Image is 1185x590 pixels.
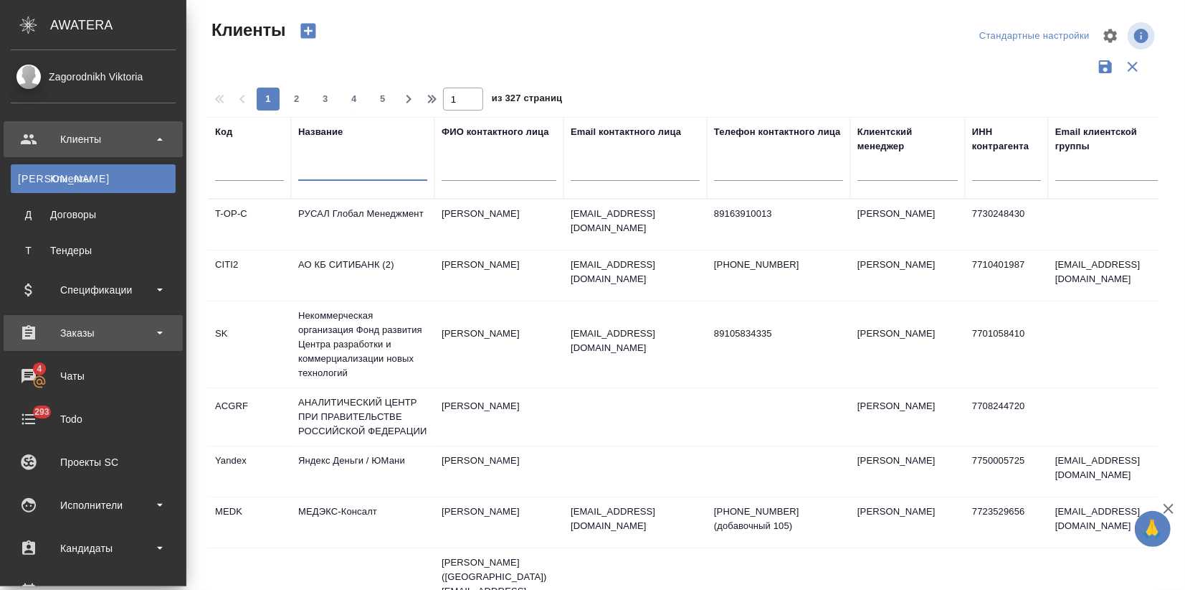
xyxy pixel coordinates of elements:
span: Клиенты [208,19,285,42]
span: 3 [314,92,337,106]
span: 293 [26,405,58,419]
td: 7750005725 [965,446,1048,497]
td: 7708244720 [965,392,1048,442]
td: Яндекс Деньги / ЮМани [291,446,434,497]
a: 4Чаты [4,358,183,394]
span: 4 [343,92,366,106]
td: МЕДЭКС-Консалт [291,497,434,548]
div: ИНН контрагента [972,125,1041,154]
div: Название [298,125,343,139]
p: [EMAIL_ADDRESS][DOMAIN_NAME] [571,207,700,235]
td: Yandex [208,446,291,497]
div: Клиенты [18,172,168,186]
a: ТТендеры [11,236,176,265]
button: 3 [314,88,337,111]
td: АО КБ СИТИБАНК (2) [291,250,434,301]
p: 89163910013 [714,207,843,221]
p: 89105834335 [714,327,843,341]
button: 4 [343,88,366,111]
td: 7710401987 [965,250,1048,301]
div: Тендеры [18,243,168,258]
span: Настроить таблицу [1093,19,1128,53]
a: Проекты SC [4,444,183,480]
div: Email клиентской группы [1055,125,1170,154]
div: Код [215,125,232,139]
a: 293Todo [4,401,183,437]
button: 5 [371,88,394,111]
a: [PERSON_NAME]Клиенты [11,164,176,193]
span: 5 [371,92,394,106]
td: [PERSON_NAME] [434,446,563,497]
td: 7723529656 [965,497,1048,548]
td: [PERSON_NAME] [850,392,965,442]
td: [PERSON_NAME] [434,250,563,301]
td: 7730248430 [965,200,1048,250]
button: 2 [285,88,308,111]
td: [PERSON_NAME] [850,497,965,548]
td: [PERSON_NAME] [434,200,563,250]
div: Todo [11,408,176,430]
div: Zagorodnikh Viktoria [11,69,176,85]
td: [PERSON_NAME] [850,319,965,370]
div: Email контактного лица [571,125,681,139]
td: CITI2 [208,250,291,301]
td: [PERSON_NAME] [850,200,965,250]
td: [EMAIL_ADDRESS][DOMAIN_NAME] [1048,446,1177,497]
div: Клиентский менеджер [857,125,958,154]
td: РУСАЛ Глобал Менеджмент [291,200,434,250]
div: split button [976,25,1093,47]
td: MEDK [208,497,291,548]
button: Создать [291,19,325,43]
div: Заказы [11,322,176,344]
div: AWATERA [50,11,186,39]
div: Клиенты [11,128,176,150]
div: Спецификации [11,279,176,301]
td: [PERSON_NAME] [434,497,563,548]
span: 🙏 [1141,514,1165,544]
div: Исполнители [11,495,176,516]
td: [PERSON_NAME] [850,446,965,497]
div: Проекты SC [11,451,176,473]
td: T-OP-C [208,200,291,250]
p: [EMAIL_ADDRESS][DOMAIN_NAME] [571,505,700,533]
td: SK [208,319,291,370]
div: Телефон контактного лица [714,125,841,139]
td: [PERSON_NAME] [434,392,563,442]
button: 🙏 [1135,511,1171,547]
td: [EMAIL_ADDRESS][DOMAIN_NAME] [1048,497,1177,548]
span: Посмотреть информацию [1128,22,1158,50]
td: АНАЛИТИЧЕСКИЙ ЦЕНТР ПРИ ПРАВИТЕЛЬСТВЕ РОССИЙСКОЙ ФЕДЕРАЦИИ [291,388,434,446]
span: 2 [285,92,308,106]
span: из 327 страниц [492,90,562,111]
td: 7701058410 [965,319,1048,370]
div: Договоры [18,207,168,222]
p: [PHONE_NUMBER] [714,258,843,272]
div: ФИО контактного лица [442,125,549,139]
button: Сбросить фильтры [1119,53,1146,80]
p: [PHONE_NUMBER] (добавочный 105) [714,505,843,533]
td: Некоммерческая организация Фонд развития Центра разработки и коммерциализации новых технологий [291,301,434,388]
button: Сохранить фильтры [1092,53,1119,80]
a: ДДоговоры [11,200,176,229]
td: [PERSON_NAME] [850,250,965,301]
p: [EMAIL_ADDRESS][DOMAIN_NAME] [571,258,700,286]
div: Чаты [11,365,176,387]
td: ACGRF [208,392,291,442]
td: [PERSON_NAME] [434,319,563,370]
td: [EMAIL_ADDRESS][DOMAIN_NAME] [1048,250,1177,301]
p: [EMAIL_ADDRESS][DOMAIN_NAME] [571,327,700,355]
span: 4 [28,362,50,376]
div: Кандидаты [11,538,176,559]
